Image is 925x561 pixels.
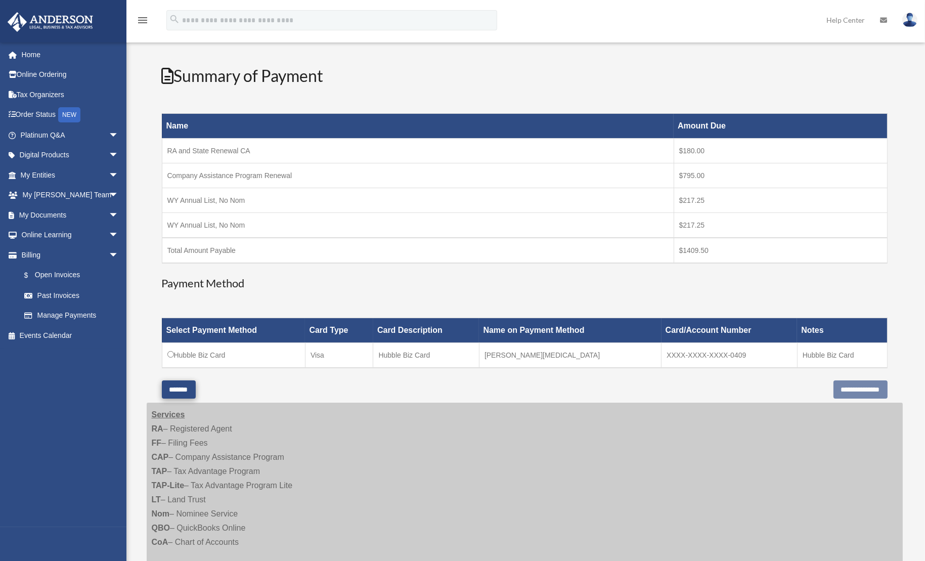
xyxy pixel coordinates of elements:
[479,343,661,368] td: [PERSON_NAME][MEDICAL_DATA]
[674,163,887,188] td: $795.00
[662,318,798,343] th: Card/Account Number
[109,205,129,226] span: arrow_drop_down
[797,343,887,368] td: Hubble Biz Card
[7,145,134,165] a: Digital Productsarrow_drop_down
[5,12,96,32] img: Anderson Advisors Platinum Portal
[674,188,887,213] td: $217.25
[109,245,129,266] span: arrow_drop_down
[169,14,180,25] i: search
[7,84,134,105] a: Tax Organizers
[162,318,305,343] th: Select Payment Method
[162,276,888,291] h3: Payment Method
[797,318,887,343] th: Notes
[152,509,170,518] strong: Nom
[674,238,887,263] td: $1409.50
[7,105,134,125] a: Order StatusNEW
[7,125,134,145] a: Platinum Q&Aarrow_drop_down
[902,13,917,27] img: User Pic
[152,453,169,461] strong: CAP
[674,114,887,139] th: Amount Due
[152,410,185,419] strong: Services
[162,213,674,238] td: WY Annual List, No Nom
[373,343,479,368] td: Hubble Biz Card
[674,139,887,163] td: $180.00
[162,163,674,188] td: Company Assistance Program Renewal
[662,343,798,368] td: XXXX-XXXX-XXXX-0409
[152,495,161,504] strong: LT
[137,14,149,26] i: menu
[162,188,674,213] td: WY Annual List, No Nom
[109,185,129,206] span: arrow_drop_down
[152,524,170,532] strong: QBO
[162,343,305,368] td: Hubble Biz Card
[14,306,129,326] a: Manage Payments
[152,481,185,490] strong: TAP-Lite
[305,318,373,343] th: Card Type
[152,424,163,433] strong: RA
[305,343,373,368] td: Visa
[14,285,129,306] a: Past Invoices
[674,213,887,238] td: $217.25
[152,467,167,476] strong: TAP
[162,114,674,139] th: Name
[7,325,134,346] a: Events Calendar
[152,538,168,546] strong: CoA
[7,45,134,65] a: Home
[7,225,134,245] a: Online Learningarrow_drop_down
[109,125,129,146] span: arrow_drop_down
[14,265,124,286] a: $Open Invoices
[152,439,162,447] strong: FF
[162,139,674,163] td: RA and State Renewal CA
[7,65,134,85] a: Online Ordering
[109,165,129,186] span: arrow_drop_down
[162,238,674,263] td: Total Amount Payable
[109,225,129,246] span: arrow_drop_down
[7,165,134,185] a: My Entitiesarrow_drop_down
[7,245,129,265] a: Billingarrow_drop_down
[58,107,80,122] div: NEW
[373,318,479,343] th: Card Description
[479,318,661,343] th: Name on Payment Method
[137,18,149,26] a: menu
[162,65,888,88] h2: Summary of Payment
[7,205,134,225] a: My Documentsarrow_drop_down
[7,185,134,205] a: My [PERSON_NAME] Teamarrow_drop_down
[109,145,129,166] span: arrow_drop_down
[30,269,35,282] span: $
